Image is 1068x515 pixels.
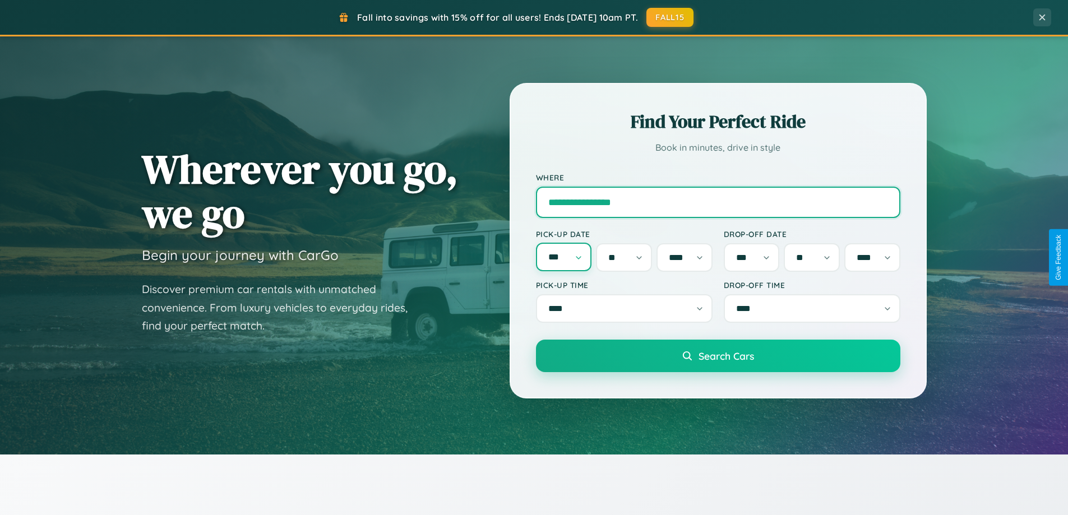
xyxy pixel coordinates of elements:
[646,8,693,27] button: FALL15
[536,173,900,182] label: Where
[699,350,754,362] span: Search Cars
[536,109,900,134] h2: Find Your Perfect Ride
[1055,235,1062,280] div: Give Feedback
[142,147,458,235] h1: Wherever you go, we go
[142,247,339,263] h3: Begin your journey with CarGo
[724,229,900,239] label: Drop-off Date
[142,280,422,335] p: Discover premium car rentals with unmatched convenience. From luxury vehicles to everyday rides, ...
[357,12,638,23] span: Fall into savings with 15% off for all users! Ends [DATE] 10am PT.
[536,340,900,372] button: Search Cars
[536,229,713,239] label: Pick-up Date
[536,280,713,290] label: Pick-up Time
[536,140,900,156] p: Book in minutes, drive in style
[724,280,900,290] label: Drop-off Time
